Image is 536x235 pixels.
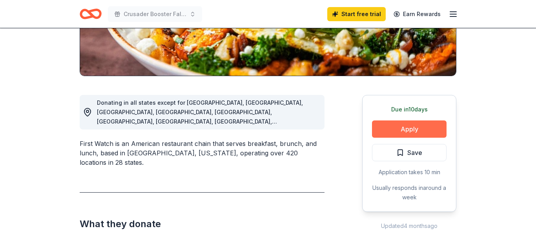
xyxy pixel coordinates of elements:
div: Application takes 10 min [372,168,447,177]
a: Earn Rewards [389,7,445,21]
span: Crusader Booster Fall Social [124,9,186,19]
div: Due in 10 days [372,105,447,114]
button: Crusader Booster Fall Social [108,6,202,22]
h2: What they donate [80,218,325,230]
button: Apply [372,120,447,138]
span: Donating in all states except for [GEOGRAPHIC_DATA], [GEOGRAPHIC_DATA], [GEOGRAPHIC_DATA], [GEOGR... [97,99,303,172]
span: Save [407,148,422,158]
div: Updated 4 months ago [362,221,456,231]
a: Start free trial [327,7,386,21]
a: Home [80,5,102,23]
div: First Watch is an American restaurant chain that serves breakfast, brunch, and lunch, based in [G... [80,139,325,167]
div: Usually responds in around a week [372,183,447,202]
button: Save [372,144,447,161]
